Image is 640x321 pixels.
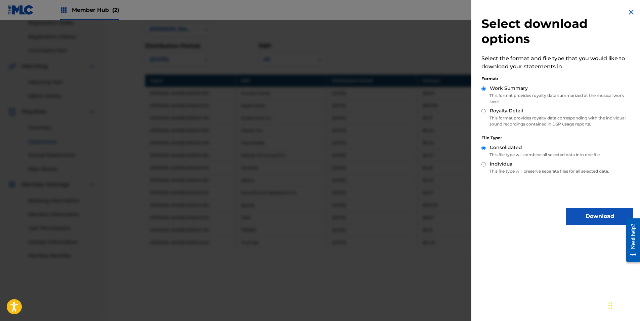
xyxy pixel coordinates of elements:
p: This format provides royalty data corresponding with the individual sound recordings contained in... [481,115,633,127]
label: Work Summary [490,85,528,92]
p: This format provides royalty data summarized at the musical work level. [481,93,633,105]
iframe: Chat Widget [606,289,640,321]
label: Royalty Detail [490,107,523,114]
p: This file type will combine all selected data into one file. [481,152,633,158]
label: Consolidated [490,144,522,151]
p: This file type will preserve separate files for all selected data. [481,168,633,174]
div: Drag [608,295,612,316]
img: MLC Logo [8,5,34,15]
label: Individual [490,160,514,168]
button: Download [566,208,633,225]
h2: Select download options [481,16,633,46]
img: Top Rightsholders [60,6,68,14]
div: File Type: [481,135,633,141]
iframe: Resource Center [621,213,640,267]
p: Select the format and file type that you would like to download your statements in. [481,55,633,71]
span: (2) [112,7,119,13]
div: Format: [481,76,633,82]
span: Member Hub [72,6,119,14]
